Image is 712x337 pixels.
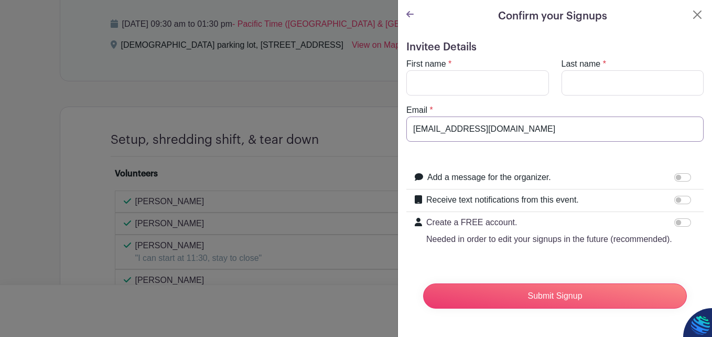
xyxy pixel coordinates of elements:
h5: Confirm your Signups [498,8,607,24]
label: Email [406,104,427,117]
label: Receive text notifications from this event. [426,194,579,206]
button: Close [691,8,704,21]
label: First name [406,58,446,70]
h5: Invitee Details [406,41,704,54]
p: Needed in order to edit your signups in the future (recommended). [426,233,672,246]
label: Add a message for the organizer. [427,171,551,184]
input: Submit Signup [423,283,687,309]
p: Create a FREE account. [426,216,672,229]
label: Last name [562,58,601,70]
